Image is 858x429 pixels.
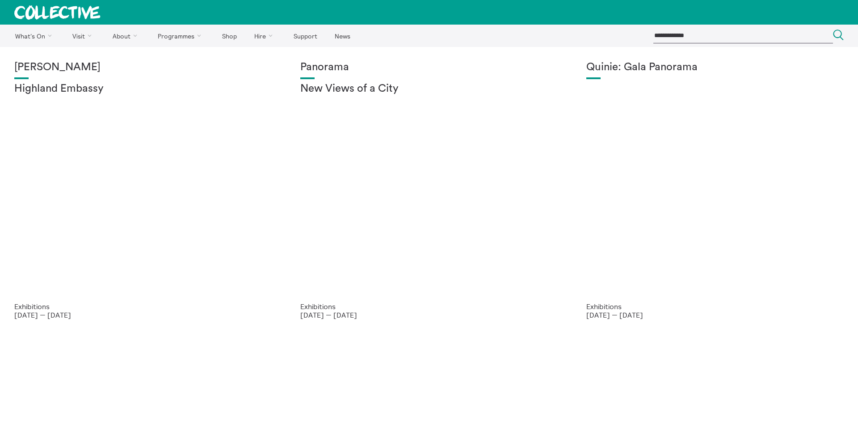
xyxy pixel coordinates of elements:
a: Collective Panorama June 2025 small file 8 Panorama New Views of a City Exhibitions [DATE] — [DATE] [286,47,572,333]
a: News [327,25,358,47]
a: About [105,25,148,47]
a: Josie Vallely Quinie: Gala Panorama Exhibitions [DATE] — [DATE] [572,47,858,333]
a: Shop [214,25,244,47]
h1: [PERSON_NAME] [14,61,272,74]
p: Exhibitions [14,302,272,310]
a: Programmes [150,25,213,47]
p: Exhibitions [300,302,558,310]
h1: Quinie: Gala Panorama [586,61,844,74]
p: [DATE] — [DATE] [586,311,844,319]
h2: Highland Embassy [14,83,272,95]
h2: New Views of a City [300,83,558,95]
a: Visit [65,25,103,47]
a: Support [286,25,325,47]
a: Hire [247,25,284,47]
h1: Panorama [300,61,558,74]
p: Exhibitions [586,302,844,310]
a: What's On [7,25,63,47]
p: [DATE] — [DATE] [14,311,272,319]
p: [DATE] — [DATE] [300,311,558,319]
